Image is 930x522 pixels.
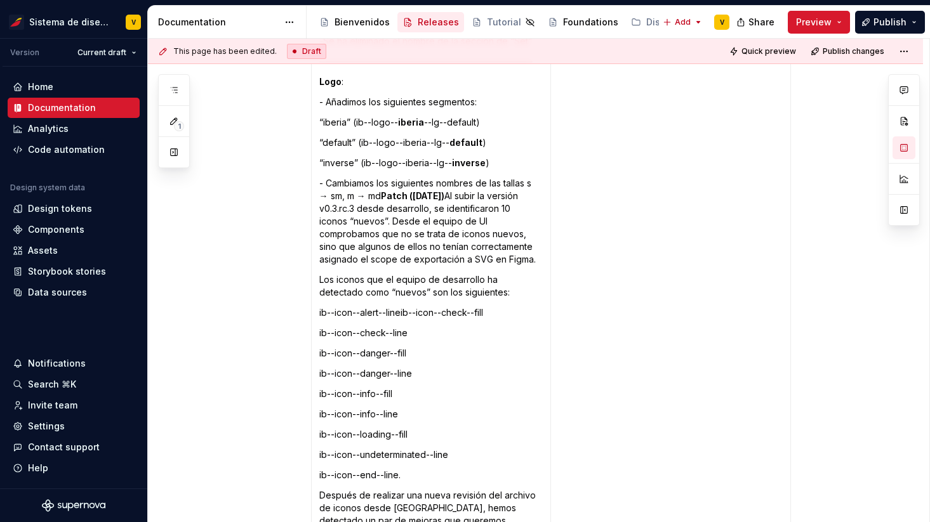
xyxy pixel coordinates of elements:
a: Assets [8,240,140,261]
p: ib--icon--loading--fill [319,428,543,441]
a: Releases [397,12,464,32]
a: Diseño [626,12,696,32]
p: ib--icon--danger--line [319,367,543,380]
button: Sistema de diseño IberiaV [3,8,145,36]
div: Tutorial [487,16,521,29]
a: Design tokens [8,199,140,219]
a: Components [8,219,140,240]
span: This page has been edited. [173,46,277,56]
button: Preview [788,11,850,34]
span: Draft [302,46,321,56]
div: Diseño [646,16,677,29]
strong: inverse [452,157,486,168]
p: ib--icon--end--line. [319,469,543,481]
img: 55604660-494d-44a9-beb2-692398e9940a.png [9,15,24,30]
div: Invite team [28,399,77,412]
div: Documentation [158,16,278,29]
span: Current draft [77,48,126,58]
div: Settings [28,420,65,433]
div: Documentation [28,101,96,114]
strong: iberia [398,117,424,127]
span: Publish [874,16,907,29]
a: Documentation [8,98,140,118]
span: Share [748,16,774,29]
p: ib--icon--info--fill [319,388,543,400]
div: Page tree [314,10,656,35]
a: Home [8,77,140,97]
button: Search ⌘K [8,374,140,395]
div: Version [10,48,39,58]
div: Design tokens [28,202,92,215]
a: Data sources [8,282,140,303]
div: V [720,17,724,27]
button: Quick preview [726,42,802,60]
strong: Logo [319,76,342,87]
p: Los iconos que el equipo de desarrollo ha detectado como “nuevos” son los siguientes: [319,273,543,299]
div: Foundations [563,16,618,29]
p: - Añadimos los siguientes segmentos: [319,96,543,108]
span: Add [675,17,691,27]
button: Share [730,11,783,34]
span: Preview [796,16,832,29]
a: Bienvenidos [314,12,395,32]
button: Publish changes [807,42,890,60]
button: Add [659,13,707,31]
button: Contact support [8,437,140,457]
div: Data sources [28,286,87,299]
button: Notifications [8,353,140,374]
svg: Supernova Logo [42,499,105,512]
p: : [319,75,543,88]
a: Invite team [8,395,140,415]
div: Storybook stories [28,265,106,278]
div: Help [28,462,48,474]
strong: Patch ([DATE]) [381,190,444,201]
div: Analytics [28,122,69,135]
div: Releases [418,16,459,29]
p: ib--icon--check--line [319,327,543,339]
div: Design system data [10,183,85,193]
a: Code automation [8,140,140,160]
p: ib--icon--alert--lineib--icon--check--fill [319,306,543,319]
div: Components [28,223,84,236]
span: Quick preview [741,46,796,56]
span: 1 [174,121,184,131]
div: Code automation [28,143,105,156]
span: Publish changes [823,46,884,56]
a: Tutorial [467,12,540,32]
div: V [131,17,136,27]
button: Publish [855,11,925,34]
p: “default” (ib--logo--iberia--lg-- ) [319,136,543,149]
strong: default [449,137,482,148]
p: “inverse” (ib--logo--iberia--lg-- ) [319,157,543,169]
a: Foundations [543,12,623,32]
div: Sistema de diseño Iberia [29,16,110,29]
button: Help [8,458,140,478]
a: Storybook stories [8,261,140,282]
div: Contact support [28,441,100,453]
div: Search ⌘K [28,378,76,391]
p: “iberia” (ib--logo-- --lg--default) [319,116,543,129]
button: Current draft [72,44,142,62]
div: Bienvenidos [335,16,390,29]
p: ib--icon--info--line [319,408,543,421]
a: Analytics [8,119,140,139]
p: - Cambiamos los siguientes nombres de las tallas s → sm, m → md Al subir la versión v0.3.rc.3 des... [319,177,543,266]
p: ib--icon--danger--fill [319,347,543,360]
div: Home [28,81,53,93]
p: ib--icon--undeterminated--line [319,448,543,461]
div: Notifications [28,357,86,370]
div: Assets [28,244,58,257]
a: Settings [8,416,140,436]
